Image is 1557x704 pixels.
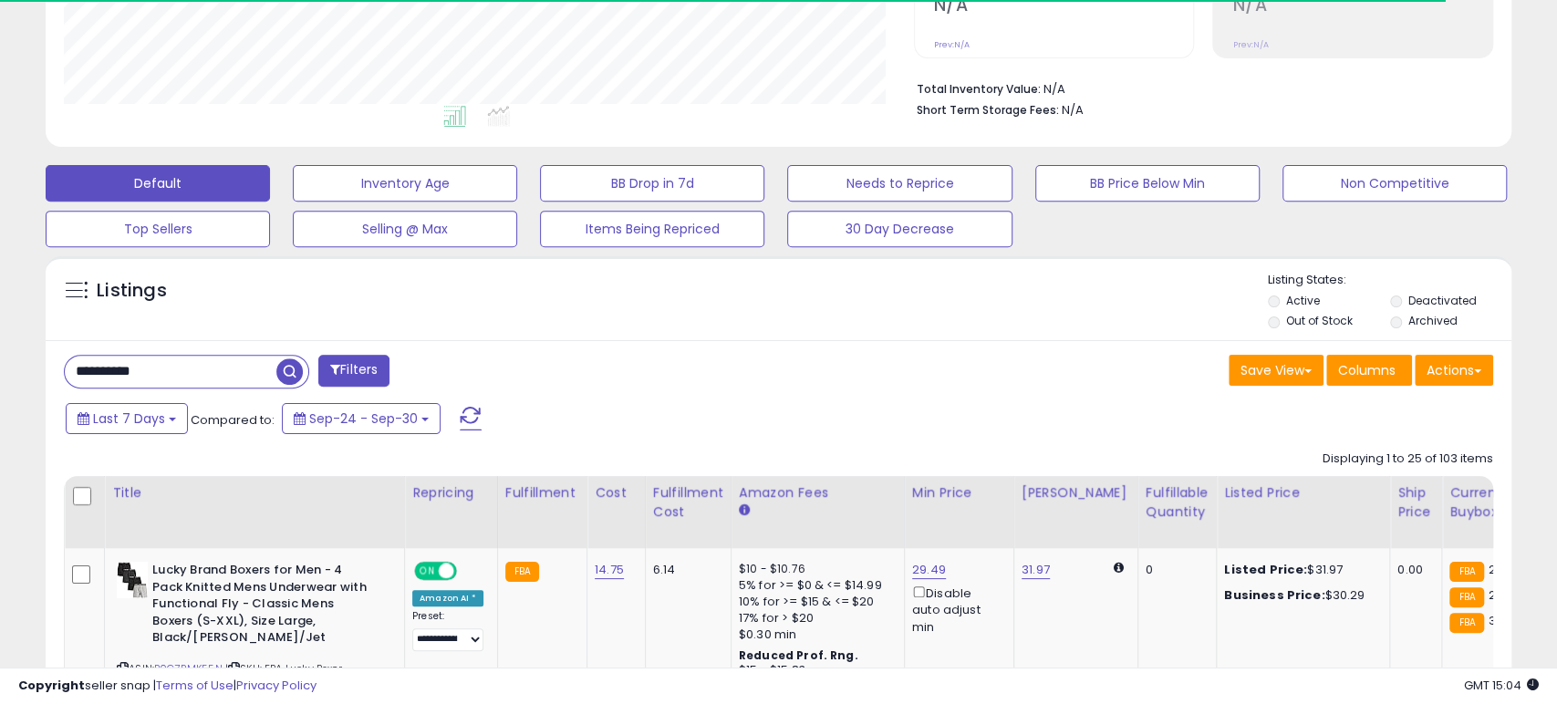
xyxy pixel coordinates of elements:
button: BB Drop in 7d [540,165,764,202]
strong: Copyright [18,677,85,694]
button: Inventory Age [293,165,517,202]
button: Needs to Reprice [787,165,1012,202]
button: Non Competitive [1282,165,1507,202]
button: Items Being Repriced [540,211,764,247]
button: BB Price Below Min [1035,165,1260,202]
button: Top Sellers [46,211,270,247]
button: Default [46,165,270,202]
button: Selling @ Max [293,211,517,247]
div: seller snap | | [18,678,317,695]
button: 30 Day Decrease [787,211,1012,247]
